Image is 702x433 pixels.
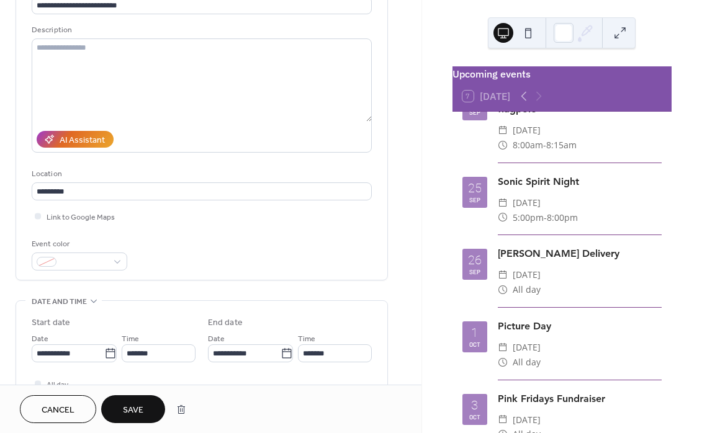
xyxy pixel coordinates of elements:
span: Link to Google Maps [47,211,115,224]
div: Oct [469,341,480,347]
div: 3 [471,399,478,411]
div: 26 [468,254,482,266]
div: Sep [469,197,480,203]
div: ​ [498,413,508,427]
div: Start date [32,316,70,329]
span: Date and time [32,295,87,308]
div: Oct [469,414,480,420]
div: ​ [498,123,508,138]
div: ​ [498,210,508,225]
span: All day [513,355,541,370]
button: AI Assistant [37,131,114,148]
div: Pink Fridays Fundraiser [498,391,662,406]
span: 8:15am [546,138,577,153]
div: ​ [498,195,508,210]
span: [DATE] [513,413,541,427]
div: Sep [469,269,480,275]
button: Save [101,395,165,423]
div: ​ [498,282,508,297]
span: [DATE] [513,195,541,210]
span: - [543,138,546,153]
div: ​ [498,267,508,282]
span: Date [208,333,225,346]
span: Date [32,333,48,346]
span: Time [122,333,139,346]
div: ​ [498,138,508,153]
button: Cancel [20,395,96,423]
span: [DATE] [513,340,541,355]
div: Picture Day [498,319,662,334]
div: 25 [468,182,482,194]
span: 5:00pm [513,210,544,225]
span: All day [47,378,68,391]
div: Sonic Spirit Night [498,174,662,189]
span: 8:00am [513,138,543,153]
span: 8:00pm [547,210,578,225]
div: AI Assistant [60,134,105,147]
div: Event color [32,238,125,251]
span: All day [513,282,541,297]
div: Sep [469,109,480,115]
span: - [544,210,547,225]
div: Description [32,24,369,37]
span: Time [298,333,315,346]
div: End date [208,316,243,329]
div: [PERSON_NAME] Delivery [498,246,662,261]
div: Upcoming events [452,66,672,81]
span: Save [123,404,143,417]
div: 1 [471,326,478,339]
span: [DATE] [513,123,541,138]
div: ​ [498,355,508,370]
span: Cancel [42,404,74,417]
div: ​ [498,340,508,355]
span: [DATE] [513,267,541,282]
div: Location [32,167,369,181]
